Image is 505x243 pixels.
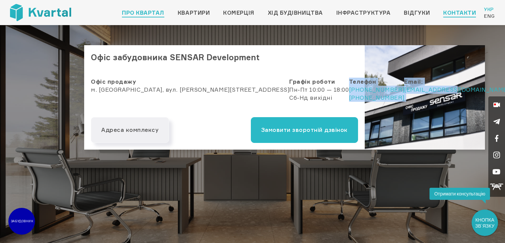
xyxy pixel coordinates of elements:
a: [PHONE_NUMBER] [349,94,404,101]
a: Комерція [223,9,254,17]
text: ЗАБУДОВНИК [11,219,33,223]
a: ЗАБУДОВНИК [8,208,35,235]
a: Відгуки [404,9,430,17]
strong: Графік роботи [289,78,335,85]
div: Отримати консультацію [430,188,490,200]
div: м. [GEOGRAPHIC_DATA], вул. [PERSON_NAME][STREET_ADDRESS] [91,78,289,110]
a: Контакти [443,9,476,17]
a: [PHONE_NUMBER] [349,86,404,93]
img: Kvartal [10,4,71,21]
h2: Офіс забудовника SENSAR Development [84,45,365,71]
strong: Email: [404,78,423,85]
div: КНОПКА ЗВ`ЯЗКУ [472,210,497,235]
a: Про квартал [122,9,164,17]
a: Хід будівництва [268,9,323,17]
a: Інфраструктура [336,9,391,17]
button: Замовити зворотній дзвінок [251,117,358,143]
a: Eng [484,13,495,19]
strong: Телефон [349,78,376,85]
a: Квартири [178,9,210,17]
a: Укр [484,6,495,13]
div: Пн-Пт 10:00 — 18:00 Сб-Нд вихідні [289,78,349,110]
button: Адреса комплексу [91,117,169,143]
strong: Офіс продажу [91,78,136,85]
